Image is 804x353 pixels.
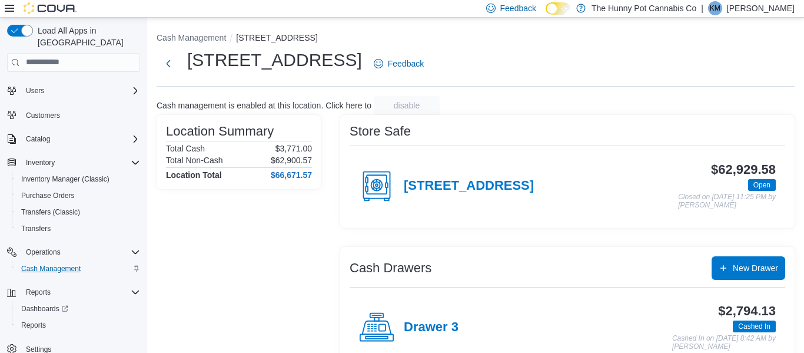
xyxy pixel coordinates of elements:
button: Inventory Manager (Classic) [12,171,145,187]
span: Transfers (Classic) [21,207,80,217]
p: $62,900.57 [271,156,312,165]
button: Reports [21,285,55,299]
h6: Total Non-Cash [166,156,223,165]
h3: Cash Drawers [350,261,431,275]
a: Dashboards [16,302,73,316]
nav: An example of EuiBreadcrumbs [157,32,795,46]
button: Inventory [2,154,145,171]
h4: $66,671.57 [271,170,312,180]
span: Open [748,179,776,191]
span: Dashboards [21,304,68,314]
span: Transfers [16,222,140,236]
span: Load All Apps in [GEOGRAPHIC_DATA] [33,25,140,48]
span: Inventory Manager (Classic) [16,172,140,186]
button: Purchase Orders [12,187,145,204]
span: Operations [21,245,140,259]
span: New Drawer [733,262,778,274]
span: Reports [26,288,51,297]
span: Users [21,84,140,98]
span: Dashboards [16,302,140,316]
a: Cash Management [16,262,85,276]
span: KM [710,1,720,15]
button: Inventory [21,156,59,170]
span: Inventory Manager (Classic) [21,174,109,184]
span: Transfers [21,224,51,233]
img: Cova [24,2,77,14]
button: Cash Management [157,33,226,42]
button: Transfers [12,220,145,237]
button: [STREET_ADDRESS] [236,33,317,42]
p: | [701,1,703,15]
h3: $2,794.13 [718,304,776,318]
a: Transfers (Classic) [16,205,85,219]
span: Open [753,180,770,190]
input: Dark Mode [546,2,570,15]
button: Catalog [21,132,55,146]
button: Customers [2,106,145,123]
span: Cashed In [738,321,770,332]
h6: Total Cash [166,144,205,153]
button: disable [374,96,440,115]
a: Purchase Orders [16,189,79,203]
span: Inventory [26,158,55,167]
span: Purchase Orders [16,189,140,203]
a: Feedback [369,52,428,75]
span: disable [394,100,420,111]
a: Customers [21,108,65,123]
button: Transfers (Classic) [12,204,145,220]
h3: Location Summary [166,124,274,138]
h3: Store Safe [350,124,411,138]
span: Purchase Orders [21,191,75,200]
a: Dashboards [12,301,145,317]
h4: Drawer 3 [404,320,459,335]
span: Cash Management [16,262,140,276]
button: Reports [12,317,145,334]
button: Catalog [2,131,145,147]
span: Customers [21,107,140,122]
button: Operations [21,245,65,259]
a: Transfers [16,222,55,236]
p: Cashed In on [DATE] 8:42 AM by [PERSON_NAME] [672,335,776,351]
span: Feedback [388,58,424,70]
span: Catalog [21,132,140,146]
button: Users [21,84,49,98]
span: Operations [26,248,61,257]
p: $3,771.00 [275,144,312,153]
p: Cash management is enabled at this location. Click here to [157,101,371,110]
span: Users [26,86,44,95]
div: Keegan Muir [708,1,722,15]
h3: $62,929.58 [711,163,776,177]
span: Customers [26,111,60,120]
button: Cash Management [12,260,145,277]
button: New Drawer [712,256,785,280]
span: Feedback [500,2,536,14]
span: Catalog [26,134,50,144]
h1: [STREET_ADDRESS] [187,48,362,72]
span: Reports [21,285,140,299]
span: Reports [21,321,46,330]
span: Inventory [21,156,140,170]
span: Cash Management [21,264,81,273]
span: Transfers (Classic) [16,205,140,219]
h4: [STREET_ADDRESS] [404,179,534,194]
h4: Location Total [166,170,222,180]
span: Reports [16,318,140,332]
p: Closed on [DATE] 11:25 PM by [PERSON_NAME] [678,193,776,209]
a: Reports [16,318,51,332]
button: Next [157,52,180,75]
button: Operations [2,244,145,260]
span: Cashed In [733,321,776,332]
button: Users [2,83,145,99]
a: Inventory Manager (Classic) [16,172,114,186]
button: Reports [2,284,145,301]
p: [PERSON_NAME] [727,1,795,15]
p: The Hunny Pot Cannabis Co [592,1,696,15]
